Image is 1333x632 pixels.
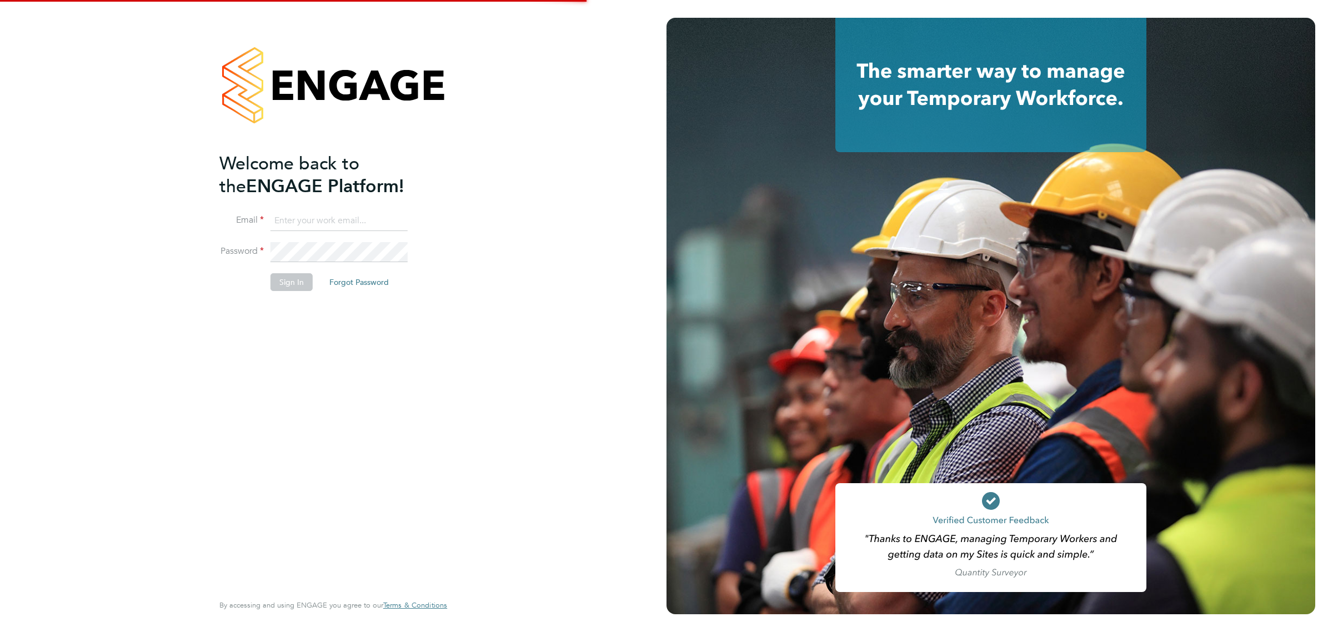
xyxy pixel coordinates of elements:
label: Email [219,214,264,226]
button: Forgot Password [320,273,398,291]
a: Terms & Conditions [383,601,447,610]
label: Password [219,245,264,257]
input: Enter your work email... [270,211,408,231]
h2: ENGAGE Platform! [219,152,436,198]
span: Terms & Conditions [383,600,447,610]
button: Sign In [270,273,313,291]
span: By accessing and using ENGAGE you agree to our [219,600,447,610]
span: Welcome back to the [219,153,359,197]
